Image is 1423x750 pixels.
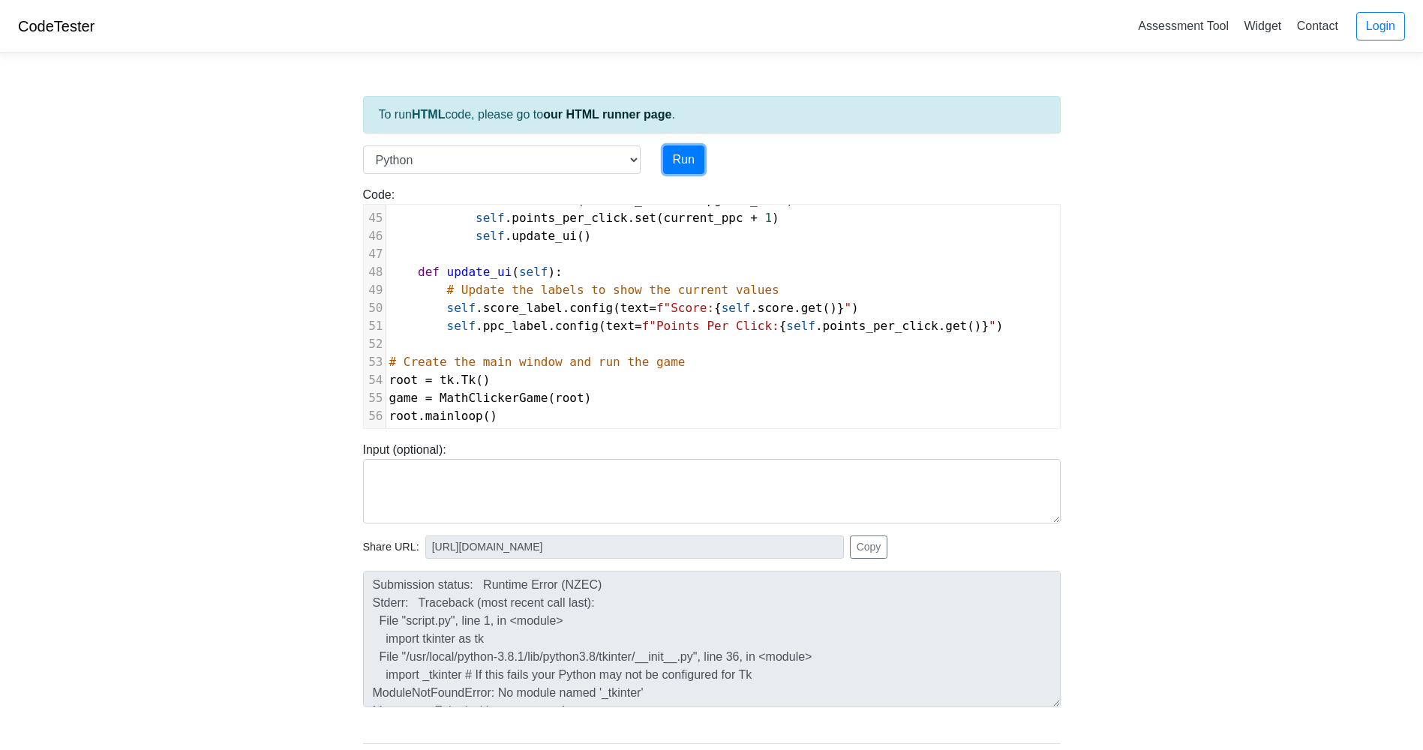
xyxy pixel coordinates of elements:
[18,18,95,34] a: CodeTester
[844,301,851,315] span: "
[447,283,779,297] span: # Update the labels to show the current values
[1291,13,1344,38] a: Contact
[750,211,758,225] span: +
[389,355,686,369] span: # Create the main window and run the game
[476,211,505,225] span: self
[425,391,433,405] span: =
[425,373,433,387] span: =
[364,245,386,263] div: 47
[656,301,714,315] span: f"Score:
[389,409,419,423] span: root
[389,229,592,243] span: . ()
[364,389,386,407] div: 55
[555,319,599,333] span: config
[389,265,563,279] span: ( ):
[764,211,772,225] span: 1
[543,108,671,121] a: our HTML runner page
[364,299,386,317] div: 50
[1132,13,1235,38] a: Assessment Tool
[483,301,563,315] span: score_label
[1356,12,1405,40] a: Login
[364,209,386,227] div: 45
[389,391,419,405] span: game
[989,319,996,333] span: "
[663,145,704,174] button: Run
[850,535,888,559] button: Copy
[389,319,1004,333] span: . . ( { . . ()} )
[389,391,592,405] span: ( )
[447,265,512,279] span: update_ui
[649,301,656,315] span: =
[352,441,1072,523] div: Input (optional):
[1238,13,1287,38] a: Widget
[461,373,476,387] span: Tk
[569,301,613,315] span: config
[363,96,1061,133] div: To run code, please go to .
[823,319,938,333] span: points_per_click
[440,391,548,405] span: MathClickerGame
[447,319,476,333] span: self
[758,301,794,315] span: score
[555,391,584,405] span: root
[364,335,386,353] div: 52
[483,319,548,333] span: ppc_label
[722,301,751,315] span: self
[364,227,386,245] div: 46
[664,211,743,225] span: current_ppc
[389,373,419,387] span: root
[364,407,386,425] div: 56
[606,319,635,333] span: text
[363,539,419,556] span: Share URL:
[620,301,650,315] span: text
[389,373,491,387] span: . ()
[389,301,859,315] span: . . ( { . . ()} )
[364,317,386,335] div: 51
[364,263,386,281] div: 48
[476,229,505,243] span: self
[412,108,445,121] strong: HTML
[512,229,577,243] span: update_ui
[352,186,1072,429] div: Code:
[447,301,476,315] span: self
[786,319,815,333] span: self
[364,353,386,371] div: 53
[389,211,779,225] span: . . ( )
[519,265,548,279] span: self
[635,319,642,333] span: =
[440,373,454,387] span: tk
[801,301,823,315] span: get
[418,265,440,279] span: def
[635,211,656,225] span: set
[389,409,498,423] span: . ()
[512,211,627,225] span: points_per_click
[364,371,386,389] div: 54
[425,535,844,559] input: No share available yet
[425,409,483,423] span: mainloop
[364,281,386,299] div: 49
[945,319,967,333] span: get
[642,319,779,333] span: f"Points Per Click:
